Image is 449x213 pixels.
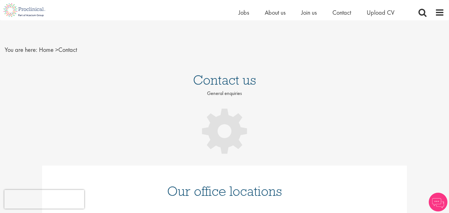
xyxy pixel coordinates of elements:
a: breadcrumb link to Home [39,46,54,54]
a: Join us [301,8,317,17]
a: Jobs [239,8,249,17]
img: Chatbot [429,193,447,211]
a: Contact [332,8,351,17]
iframe: reCAPTCHA [4,190,84,209]
a: Upload CV [367,8,394,17]
span: You are here: [5,46,37,54]
h1: Our office locations [51,184,398,198]
a: About us [265,8,286,17]
span: Contact [39,46,77,54]
span: > [55,46,58,54]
